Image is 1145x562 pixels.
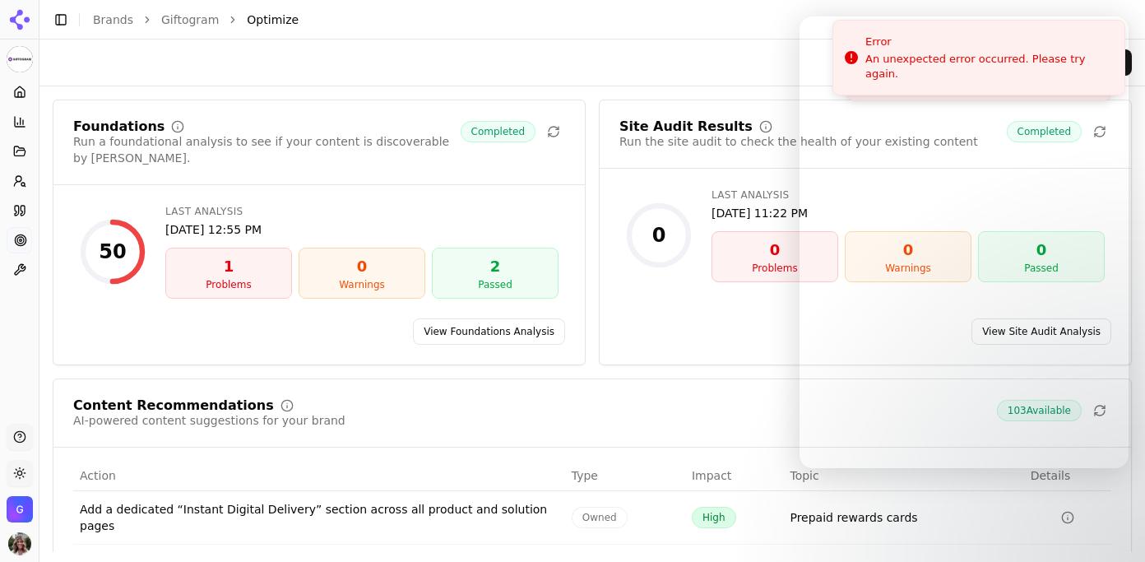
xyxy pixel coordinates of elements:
div: Content Recommendations [73,399,274,412]
div: Run a foundational analysis to see if your content is discoverable by [PERSON_NAME]. [73,133,461,166]
div: Add a dedicated “Instant Digital Delivery” section across all product and solution pages [80,501,559,534]
div: Passed [439,278,551,291]
div: Warnings [306,278,418,291]
div: Last Analysis [165,205,559,218]
div: [DATE] 11:22 PM [712,205,1105,221]
a: View Foundations Analysis [413,318,565,345]
img: Giftogram [7,46,33,72]
span: Completed [461,121,535,142]
div: 0 [306,255,418,278]
div: Run the site audit to check the health of your existing content [619,133,978,150]
button: Current brand: Giftogram [7,46,33,72]
img: Valerie Leary [8,532,31,555]
div: Type [572,467,679,484]
div: 2 [439,255,551,278]
iframe: Intercom live chat [1089,481,1129,521]
img: Giftogram [7,496,33,523]
div: Site Audit Results [619,120,753,133]
iframe: Intercom live chat [800,16,1129,468]
span: Optimize [247,12,299,28]
div: Last Analysis [712,188,1105,202]
a: Giftogram [161,12,219,28]
div: 50 [99,239,126,265]
span: Owned [572,507,628,528]
div: 0 [652,222,666,248]
div: Foundations [73,120,165,133]
div: Impact [692,467,777,484]
a: Brands [93,13,133,26]
div: Problems [719,262,831,275]
button: Open user button [8,532,31,555]
div: Details [1031,467,1105,484]
div: AI-powered content suggestions for your brand [73,412,345,429]
nav: breadcrumb [93,12,1099,28]
a: Prepaid rewards cards [790,509,917,526]
div: 1 [173,255,285,278]
div: Topic [790,467,1017,484]
div: 0 [719,239,831,262]
div: [DATE] 12:55 PM [165,221,559,238]
button: Open organization switcher [7,496,33,523]
div: Problems [173,278,285,291]
span: High [692,507,736,528]
div: Action [80,467,559,484]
